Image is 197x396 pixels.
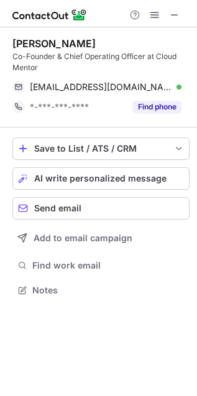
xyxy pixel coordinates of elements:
button: Add to email campaign [12,227,190,249]
span: Send email [34,203,81,213]
button: Notes [12,282,190,299]
button: save-profile-one-click [12,137,190,160]
span: Notes [32,285,185,296]
div: [PERSON_NAME] [12,37,96,50]
button: Send email [12,197,190,219]
span: Add to email campaign [34,233,132,243]
span: Find work email [32,260,185,271]
img: ContactOut v5.3.10 [12,7,87,22]
button: Find work email [12,257,190,274]
div: Save to List / ATS / CRM [34,144,168,154]
span: AI write personalized message [34,173,167,183]
button: Reveal Button [132,101,181,113]
span: [EMAIL_ADDRESS][DOMAIN_NAME] [30,81,172,93]
button: AI write personalized message [12,167,190,190]
div: Co-Founder & Chief Operating Officer at Cloud Mentor [12,51,190,73]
